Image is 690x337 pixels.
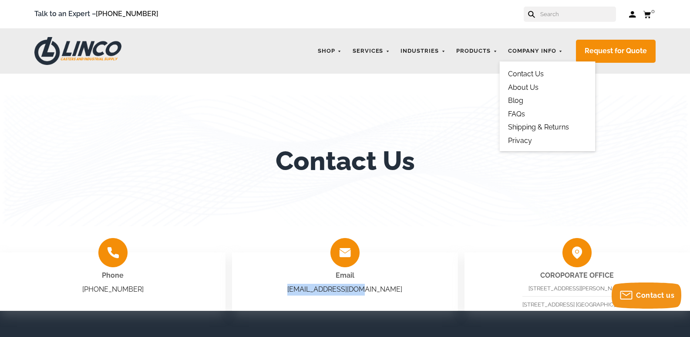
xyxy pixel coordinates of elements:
[336,271,354,279] span: Email
[396,43,450,60] a: Industries
[508,70,544,78] a: Contact Us
[276,146,415,176] h1: Contact Us
[540,271,614,279] strong: COROPORATE OFFICE
[508,110,525,118] a: FAQs
[34,8,158,20] span: Talk to an Expert –
[643,9,656,20] a: 0
[504,43,567,60] a: Company Info
[629,10,636,19] a: Log in
[287,285,402,293] a: [EMAIL_ADDRESS][DOMAIN_NAME]
[539,7,616,22] input: Search
[576,40,656,63] a: Request for Quote
[348,43,394,60] a: Services
[96,10,158,18] a: [PHONE_NUMBER]
[102,271,124,279] span: Phone
[636,291,674,300] span: Contact us
[313,43,346,60] a: Shop
[508,83,539,92] a: About Us
[82,285,144,293] a: [PHONE_NUMBER]
[651,8,655,14] span: 0
[528,285,626,292] span: [STREET_ADDRESS][PERSON_NAME]
[452,43,502,60] a: Products
[330,238,360,267] img: group-2008.png
[508,136,532,145] a: Privacy
[508,123,569,131] a: Shipping & Returns
[98,238,128,267] img: group-2009.png
[562,238,592,267] img: group-2010.png
[508,96,523,105] a: Blog
[522,301,632,308] span: [STREET_ADDRESS] [GEOGRAPHIC_DATA]
[612,283,681,309] button: Contact us
[34,37,121,65] img: LINCO CASTERS & INDUSTRIAL SUPPLY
